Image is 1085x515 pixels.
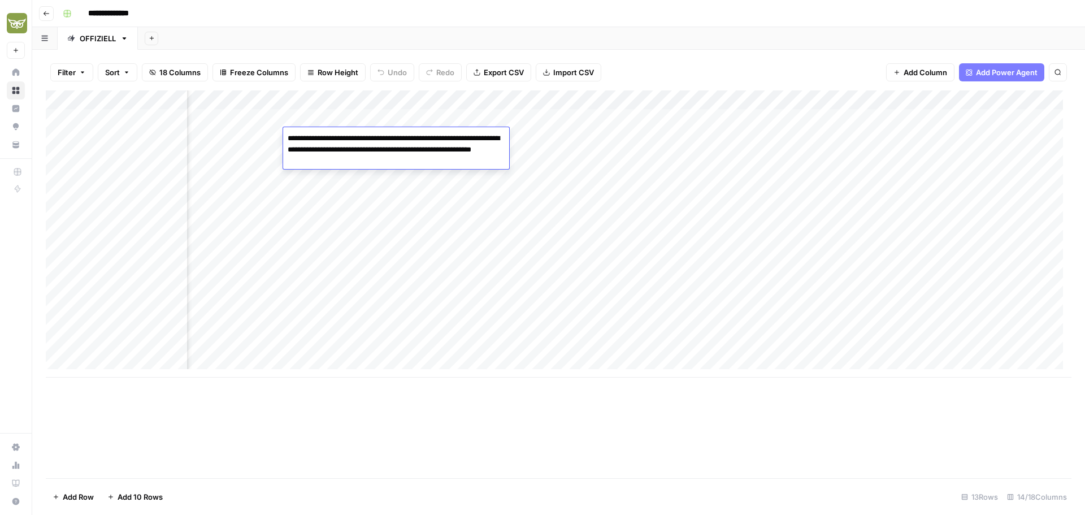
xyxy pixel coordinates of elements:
a: Opportunities [7,118,25,136]
button: Add Power Agent [959,63,1044,81]
a: Settings [7,438,25,456]
button: Import CSV [536,63,601,81]
span: Add Power Agent [976,67,1038,78]
div: OFFIZIELL [80,33,116,44]
span: Add Row [63,491,94,503]
button: Row Height [300,63,366,81]
button: Add 10 Rows [101,488,170,506]
button: Add Row [46,488,101,506]
img: Evergreen Media Logo [7,13,27,33]
span: Freeze Columns [230,67,288,78]
span: Redo [436,67,454,78]
a: Insights [7,99,25,118]
button: Freeze Columns [212,63,296,81]
button: Export CSV [466,63,531,81]
button: Help + Support [7,492,25,510]
span: Add 10 Rows [118,491,163,503]
button: Undo [370,63,414,81]
button: Sort [98,63,137,81]
button: 18 Columns [142,63,208,81]
span: Import CSV [553,67,594,78]
a: Your Data [7,136,25,154]
div: 13 Rows [957,488,1002,506]
span: Export CSV [484,67,524,78]
button: Workspace: Evergreen Media [7,9,25,37]
a: OFFIZIELL [58,27,138,50]
div: 14/18 Columns [1002,488,1071,506]
button: Redo [419,63,462,81]
button: Filter [50,63,93,81]
span: Row Height [318,67,358,78]
span: Add Column [904,67,947,78]
a: Browse [7,81,25,99]
span: 18 Columns [159,67,201,78]
a: Home [7,63,25,81]
button: Add Column [886,63,954,81]
span: Filter [58,67,76,78]
a: Usage [7,456,25,474]
a: Learning Hub [7,474,25,492]
span: Undo [388,67,407,78]
span: Sort [105,67,120,78]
